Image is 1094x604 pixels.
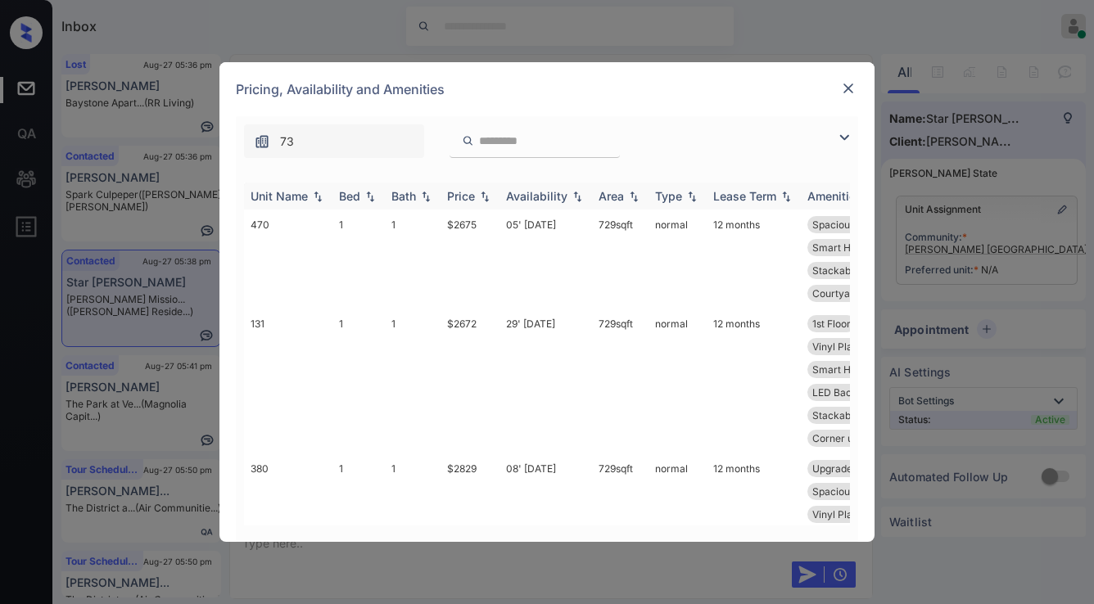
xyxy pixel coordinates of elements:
[812,264,899,277] span: Stackable washe...
[812,462,877,475] span: Upgrades: 1x1
[812,318,851,330] span: 1st Floor
[812,432,865,444] span: Corner unit
[244,210,332,309] td: 470
[500,210,592,309] td: 05' [DATE]
[332,210,385,309] td: 1
[441,210,500,309] td: $2675
[280,133,294,151] span: 73
[592,309,649,453] td: 729 sqft
[812,219,887,231] span: Spacious Closet
[807,189,862,203] div: Amenities
[385,210,441,309] td: 1
[626,191,642,202] img: sorting
[713,189,776,203] div: Lease Term
[812,287,885,300] span: Courtyard View
[251,189,308,203] div: Unit Name
[569,191,585,202] img: sorting
[447,189,475,203] div: Price
[812,508,888,521] span: Vinyl Plank - R...
[506,189,567,203] div: Availability
[812,386,891,399] span: LED Back-lit Mi...
[655,189,682,203] div: Type
[834,128,854,147] img: icon-zuma
[332,309,385,453] td: 1
[441,309,500,453] td: $2672
[812,340,885,353] span: Vinyl Plank - 1...
[592,210,649,309] td: 729 sqft
[219,62,875,116] div: Pricing, Availability and Amenities
[840,80,857,97] img: close
[778,191,794,202] img: sorting
[684,191,700,202] img: sorting
[599,189,624,203] div: Area
[362,191,378,202] img: sorting
[418,191,434,202] img: sorting
[707,309,801,453] td: 12 months
[244,309,332,453] td: 131
[254,133,270,150] img: icon-zuma
[812,241,897,254] span: Smart Home Lock
[707,210,801,309] td: 12 months
[391,189,416,203] div: Bath
[310,191,326,202] img: sorting
[812,409,899,421] span: Stackable washe...
[812,485,887,498] span: Spacious Closet
[462,133,474,148] img: icon-zuma
[500,309,592,453] td: 29' [DATE]
[477,191,493,202] img: sorting
[649,210,707,309] td: normal
[812,363,897,376] span: Smart Home Lock
[649,309,707,453] td: normal
[385,309,441,453] td: 1
[339,189,360,203] div: Bed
